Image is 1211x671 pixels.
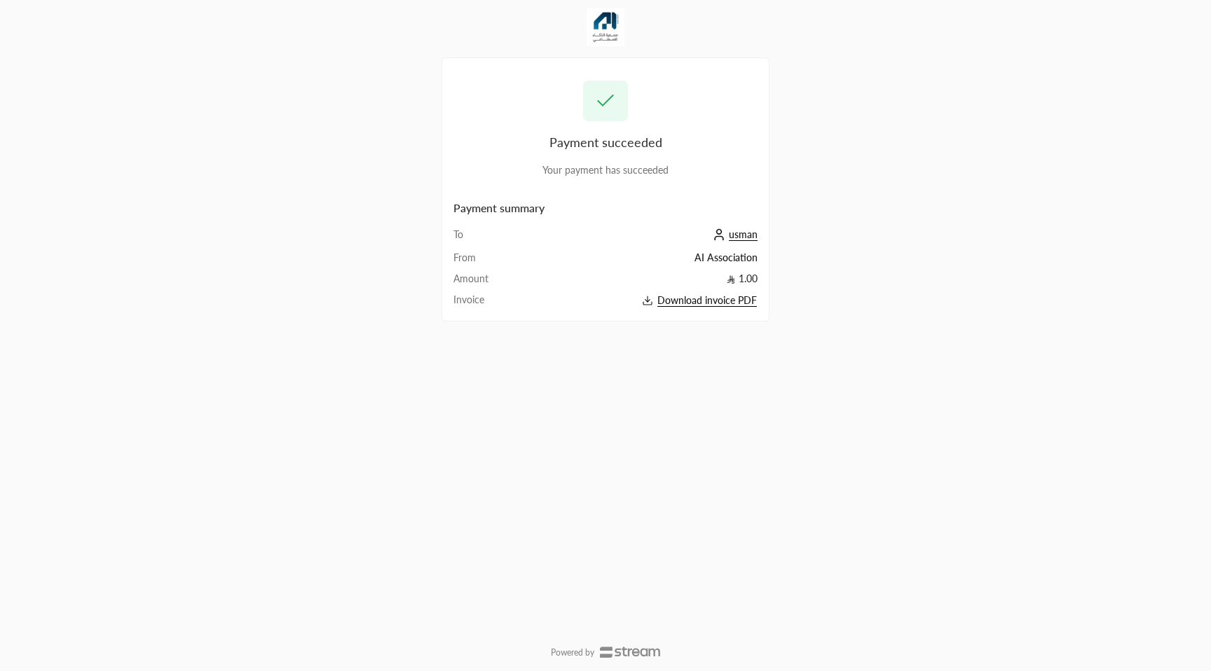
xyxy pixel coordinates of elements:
[453,272,522,293] td: Amount
[453,200,758,216] h2: Payment summary
[453,228,522,251] td: To
[551,647,594,658] p: Powered by
[729,228,758,241] span: usman
[522,272,758,293] td: 1.00
[522,251,758,272] td: AI Association
[453,132,758,152] div: Payment succeeded
[453,293,522,309] td: Invoice
[522,293,758,309] button: Download invoice PDF
[709,228,758,240] a: usman
[453,251,522,272] td: From
[453,163,758,177] div: Your payment has succeeded
[657,294,757,307] span: Download invoice PDF
[587,8,624,46] img: Company Logo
